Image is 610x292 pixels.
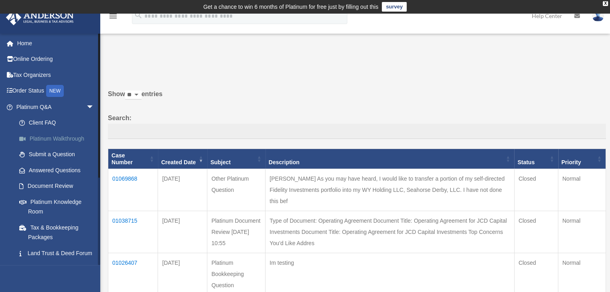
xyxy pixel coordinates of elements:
[11,261,106,277] a: Portal Feedback
[592,10,604,22] img: User Pic
[158,211,207,253] td: [DATE]
[514,169,558,211] td: Closed
[108,113,606,139] label: Search:
[108,14,118,21] a: menu
[158,149,207,169] th: Created Date: activate to sort column ascending
[11,115,106,131] a: Client FAQ
[11,220,106,245] a: Tax & Bookkeeping Packages
[558,211,606,253] td: Normal
[6,35,106,51] a: Home
[6,99,106,115] a: Platinum Q&Aarrow_drop_down
[125,91,142,100] select: Showentries
[11,131,106,147] a: Platinum Walkthrough
[207,169,265,211] td: Other Platinum Question
[203,2,379,12] div: Get a chance to win 6 months of Platinum for free just by filling out this
[603,1,608,6] div: close
[11,162,102,178] a: Answered Questions
[207,211,265,253] td: Platinum Document Review [DATE] 10:55
[158,169,207,211] td: [DATE]
[11,194,106,220] a: Platinum Knowledge Room
[558,169,606,211] td: Normal
[514,211,558,253] td: Closed
[6,83,106,99] a: Order StatusNEW
[108,211,158,253] td: 01038715
[108,149,158,169] th: Case Number: activate to sort column ascending
[558,149,606,169] th: Priority: activate to sort column ascending
[134,11,143,20] i: search
[265,169,514,211] td: [PERSON_NAME] As you may have heard, I would like to transfer a portion of my self-directed Fidel...
[6,51,106,67] a: Online Ordering
[382,2,407,12] a: survey
[11,245,106,261] a: Land Trust & Deed Forum
[265,149,514,169] th: Description: activate to sort column ascending
[86,99,102,115] span: arrow_drop_down
[6,67,106,83] a: Tax Organizers
[514,149,558,169] th: Status: activate to sort column ascending
[4,10,76,25] img: Anderson Advisors Platinum Portal
[108,124,606,139] input: Search:
[108,169,158,211] td: 01069868
[108,11,118,21] i: menu
[207,149,265,169] th: Subject: activate to sort column ascending
[46,85,64,97] div: NEW
[11,147,106,163] a: Submit a Question
[11,178,106,194] a: Document Review
[108,89,606,108] label: Show entries
[265,211,514,253] td: Type of Document: Operating Agreement Document Title: Operating Agreement for JCD Capital Investm...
